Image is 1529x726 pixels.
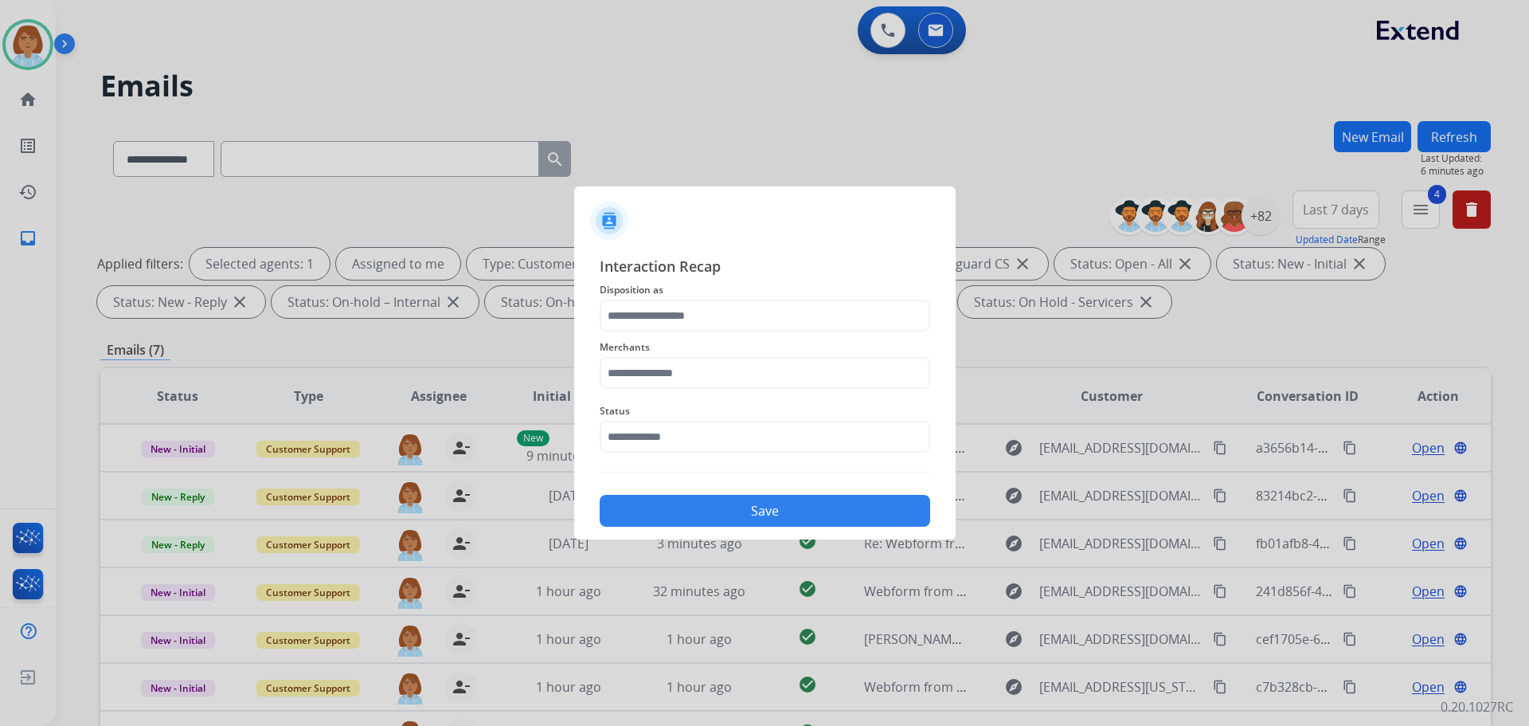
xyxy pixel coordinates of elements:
p: 0.20.1027RC [1441,697,1513,716]
button: Save [600,495,930,527]
span: Merchants [600,338,930,357]
span: Disposition as [600,281,930,300]
span: Status [600,402,930,421]
span: Interaction Recap [600,255,930,281]
img: contactIcon [590,202,628,240]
